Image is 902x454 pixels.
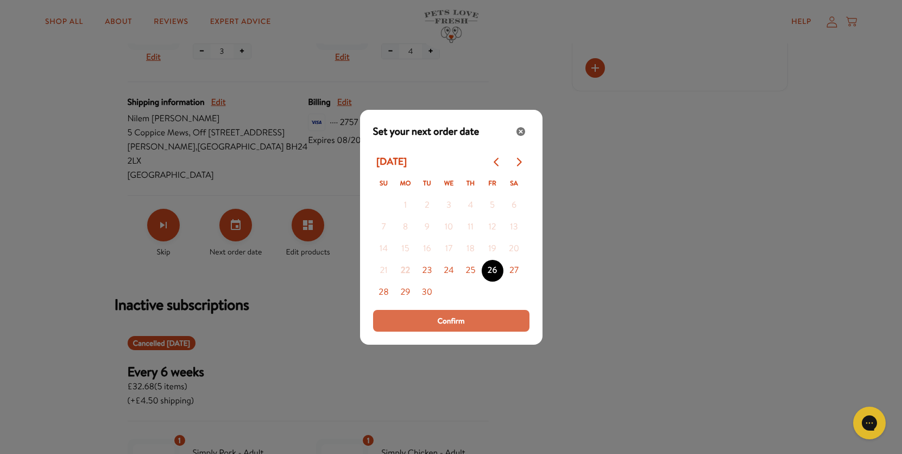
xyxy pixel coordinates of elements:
[373,238,395,260] button: 14
[395,260,417,282] button: 22
[373,282,395,303] button: 28
[486,151,508,173] button: Go to previous month
[395,195,417,216] button: 1
[373,173,395,195] th: Sunday
[438,260,460,282] button: 24
[417,216,438,238] button: 9
[438,173,460,195] th: Wednesday
[460,173,482,195] th: Thursday
[417,238,438,260] button: 16
[460,195,482,216] button: 4
[503,260,525,282] button: 27
[460,216,482,238] button: 11
[373,124,480,139] span: Set your next order date
[438,195,460,216] button: 3
[417,195,438,216] button: 2
[395,216,417,238] button: 8
[417,282,438,303] button: 30
[503,195,525,216] button: 6
[482,238,503,260] button: 19
[373,310,529,332] button: Process subscription date change
[848,403,891,443] iframe: Gorgias live chat messenger
[373,152,411,171] div: [DATE]
[395,238,417,260] button: 15
[482,216,503,238] button: 12
[373,216,395,238] button: 7
[395,282,417,303] button: 29
[482,173,503,195] th: Friday
[512,123,529,140] button: Close
[482,260,503,282] button: 26
[460,260,482,282] button: 25
[460,238,482,260] button: 18
[503,238,525,260] button: 20
[438,238,460,260] button: 17
[373,260,395,282] button: 21
[438,216,460,238] button: 10
[437,315,464,327] span: Confirm
[503,216,525,238] button: 13
[482,195,503,216] button: 5
[395,173,417,195] th: Monday
[417,173,438,195] th: Tuesday
[417,260,438,282] button: 23
[503,173,525,195] th: Saturday
[508,151,529,173] button: Go to next month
